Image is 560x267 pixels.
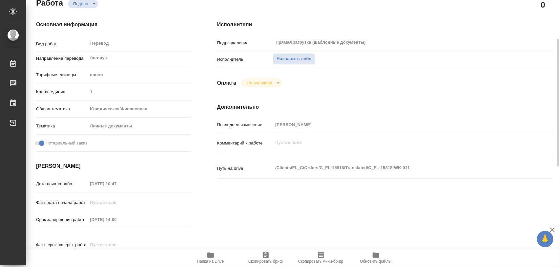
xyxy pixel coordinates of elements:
[217,56,273,63] p: Исполнитель
[71,1,90,7] button: Подбор
[36,181,88,187] p: Дата начала работ
[217,79,237,87] h4: Оплата
[88,87,191,97] input: Пустое поле
[293,249,348,267] button: Скопировать мини-бриф
[348,249,404,267] button: Обновить файлы
[36,242,88,248] p: Факт. срок заверш. работ
[36,216,88,223] p: Срок завершения работ
[298,259,343,264] span: Скопировать мини-бриф
[88,69,191,80] div: слово
[238,249,293,267] button: Скопировать бриф
[36,89,88,95] p: Кол-во единиц
[46,140,87,146] span: Нотариальный заказ
[36,72,88,78] p: Тарифные единицы
[36,55,88,62] p: Направление перевода
[245,80,274,86] button: Не оплачена
[217,103,553,111] h4: Дополнительно
[88,198,145,207] input: Пустое поле
[273,120,525,129] input: Пустое поле
[88,121,191,132] div: Личные документы
[88,179,145,189] input: Пустое поле
[360,259,392,264] span: Обновить файлы
[36,162,191,170] h4: [PERSON_NAME]
[540,232,551,246] span: 🙏
[36,106,88,112] p: Общая тематика
[273,53,315,65] button: Назначить себя
[36,41,88,47] p: Вид работ
[217,40,273,46] p: Подразделение
[248,259,283,264] span: Скопировать бриф
[88,215,145,224] input: Пустое поле
[36,21,191,29] h4: Основная информация
[217,165,273,172] p: Путь на drive
[537,231,553,247] button: 🙏
[183,249,238,267] button: Папка на Drive
[273,162,525,173] textarea: /Clients/FL_C/Orders/C_FL-15818/Translated/C_FL-15818-WK-011
[277,55,311,63] span: Назначить себя
[197,259,224,264] span: Папка на Drive
[88,103,191,115] div: Юридическая/Финансовая
[217,140,273,146] p: Комментарий к работе
[217,122,273,128] p: Последнее изменение
[36,199,88,206] p: Факт. дата начала работ
[217,21,553,29] h4: Исполнители
[241,78,282,87] div: Подбор
[36,123,88,129] p: Тематика
[88,240,145,250] input: Пустое поле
